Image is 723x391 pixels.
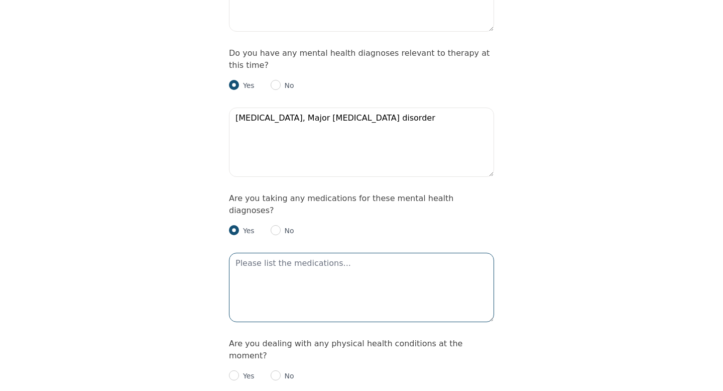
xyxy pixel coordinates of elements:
label: Are you taking any medications for these mental health diagnoses? [229,193,453,215]
p: Yes [239,80,255,90]
p: No [281,80,294,90]
p: Yes [239,371,255,381]
p: No [281,226,294,236]
label: Do you have any mental health diagnoses relevant to therapy at this time? [229,48,490,70]
textarea: [MEDICAL_DATA], Major [MEDICAL_DATA] disorder [229,108,494,177]
p: Yes [239,226,255,236]
label: Are you dealing with any physical health conditions at the moment? [229,339,462,360]
p: No [281,371,294,381]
